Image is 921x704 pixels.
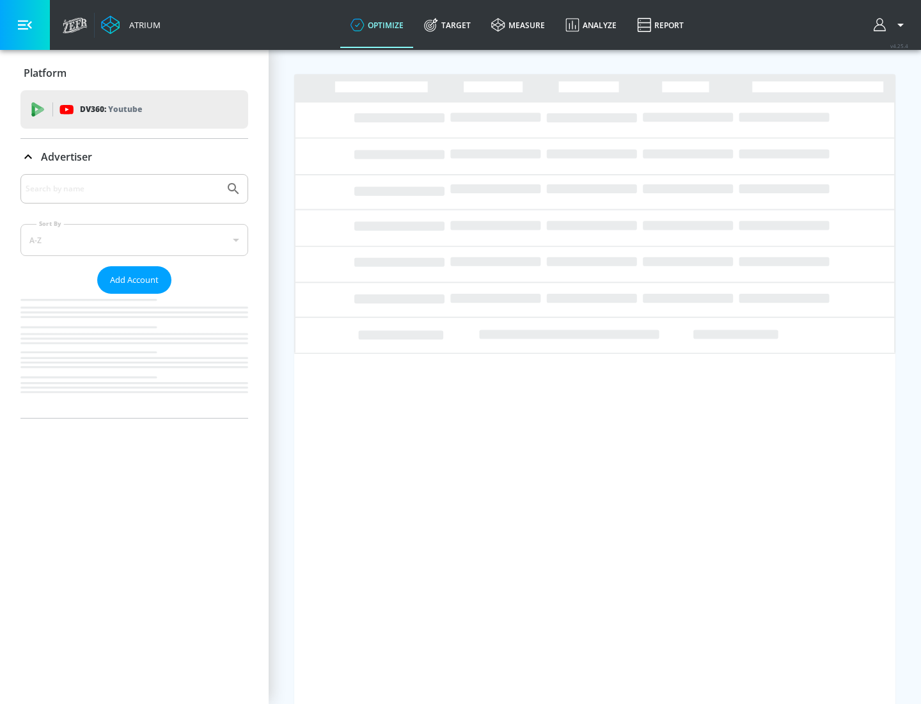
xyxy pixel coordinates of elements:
div: A-Z [20,224,248,256]
a: Target [414,2,481,48]
div: Advertiser [20,174,248,418]
span: Add Account [110,273,159,287]
div: Advertiser [20,139,248,175]
p: Youtube [108,102,142,116]
a: optimize [340,2,414,48]
label: Sort By [36,220,64,228]
a: Atrium [101,15,161,35]
span: v 4.25.4 [890,42,908,49]
p: Platform [24,66,67,80]
a: Analyze [555,2,627,48]
div: DV360: Youtube [20,90,248,129]
div: Atrium [124,19,161,31]
input: Search by name [26,180,219,197]
div: Platform [20,55,248,91]
button: Add Account [97,266,171,294]
p: DV360: [80,102,142,116]
nav: list of Advertiser [20,294,248,418]
a: measure [481,2,555,48]
a: Report [627,2,694,48]
p: Advertiser [41,150,92,164]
